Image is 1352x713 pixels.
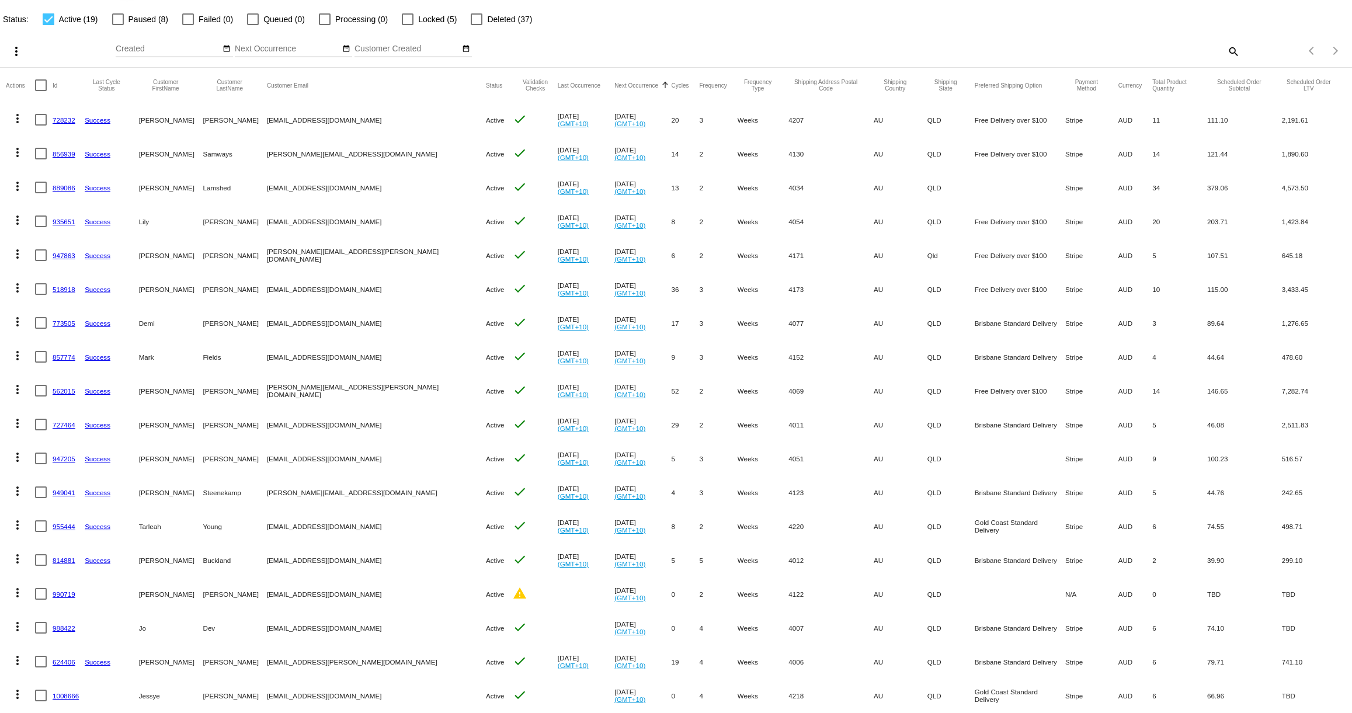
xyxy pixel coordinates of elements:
mat-cell: [DATE] [558,204,614,238]
mat-cell: Brisbane Standard Delivery [975,306,1065,340]
mat-cell: 3 [699,103,737,137]
mat-cell: Stripe [1065,408,1118,441]
mat-cell: 34 [1152,171,1207,204]
mat-cell: AUD [1118,171,1153,204]
mat-cell: Demi [139,306,203,340]
mat-cell: 9 [671,340,699,374]
mat-cell: [EMAIL_ADDRESS][DOMAIN_NAME] [267,509,486,543]
mat-cell: Weeks [738,441,789,475]
mat-cell: [PERSON_NAME][EMAIL_ADDRESS][DOMAIN_NAME] [267,137,486,171]
mat-cell: 10 [1152,272,1207,306]
mat-cell: Free Delivery over $100 [975,272,1065,306]
mat-cell: 5 [1152,408,1207,441]
mat-cell: 3 [699,340,737,374]
mat-cell: AU [874,272,927,306]
mat-cell: [DATE] [558,475,614,509]
mat-cell: [DATE] [558,509,614,543]
mat-cell: 7,282.74 [1282,374,1346,408]
mat-cell: [PERSON_NAME] [203,306,267,340]
mat-cell: [PERSON_NAME] [139,171,203,204]
mat-icon: more_vert [11,484,25,498]
mat-icon: more_vert [11,315,25,329]
mat-cell: 11 [1152,103,1207,137]
mat-cell: Brisbane Standard Delivery [975,408,1065,441]
mat-cell: Stripe [1065,306,1118,340]
mat-cell: [EMAIL_ADDRESS][DOMAIN_NAME] [267,171,486,204]
mat-cell: 89.64 [1207,306,1282,340]
mat-cell: [DATE] [614,306,671,340]
a: Success [85,387,110,395]
mat-cell: Lily [139,204,203,238]
mat-cell: Tarleah [139,509,203,543]
mat-cell: 478.60 [1282,340,1346,374]
a: (GMT+10) [614,289,645,297]
mat-icon: more_vert [11,145,25,159]
mat-cell: 46.08 [1207,408,1282,441]
mat-cell: 14 [1152,137,1207,171]
mat-cell: QLD [927,171,975,204]
a: (GMT+10) [558,289,589,297]
mat-cell: 4 [671,475,699,509]
mat-cell: Stripe [1065,374,1118,408]
mat-cell: AU [874,408,927,441]
button: Change sorting for ShippingPostcode [788,79,863,92]
a: (GMT+10) [558,425,589,432]
mat-cell: [DATE] [614,103,671,137]
a: Success [85,489,110,496]
mat-cell: 645.18 [1282,238,1346,272]
a: (GMT+10) [558,187,589,195]
a: 949041 [53,489,75,496]
mat-cell: AUD [1118,340,1153,374]
a: 947863 [53,252,75,259]
mat-cell: Weeks [738,238,789,272]
mat-cell: AU [874,441,927,475]
mat-cell: AU [874,103,927,137]
mat-cell: [PERSON_NAME][EMAIL_ADDRESS][PERSON_NAME][DOMAIN_NAME] [267,374,486,408]
mat-cell: 242.65 [1282,475,1346,509]
mat-cell: [PERSON_NAME] [203,374,267,408]
mat-cell: 2,191.61 [1282,103,1346,137]
mat-cell: 20 [1152,204,1207,238]
a: (GMT+10) [558,391,589,398]
button: Change sorting for ShippingCountry [874,79,917,92]
mat-cell: [DATE] [614,509,671,543]
mat-cell: Fields [203,340,267,374]
mat-cell: Brisbane Standard Delivery [975,475,1065,509]
mat-cell: 2,511.83 [1282,408,1346,441]
mat-cell: Free Delivery over $100 [975,204,1065,238]
mat-cell: [DATE] [558,306,614,340]
mat-cell: Stripe [1065,137,1118,171]
mat-cell: 3 [1152,306,1207,340]
a: 856939 [53,150,75,158]
mat-cell: 111.10 [1207,103,1282,137]
mat-cell: Stripe [1065,340,1118,374]
mat-icon: more_vert [11,213,25,227]
mat-icon: date_range [223,44,231,54]
mat-cell: 203.71 [1207,204,1282,238]
a: (GMT+10) [614,154,645,161]
a: 857774 [53,353,75,361]
mat-cell: Stripe [1065,272,1118,306]
mat-cell: 4034 [788,171,874,204]
a: (GMT+10) [614,255,645,263]
mat-cell: QLD [927,103,975,137]
button: Change sorting for Cycles [671,82,689,89]
mat-cell: Free Delivery over $100 [975,103,1065,137]
mat-cell: 2 [699,238,737,272]
mat-cell: 8 [671,204,699,238]
mat-cell: Weeks [738,204,789,238]
mat-cell: 5 [1152,475,1207,509]
mat-icon: more_vert [11,179,25,193]
mat-cell: AUD [1118,306,1153,340]
button: Change sorting for LastProcessingCycleId [85,79,128,92]
mat-cell: [DATE] [614,475,671,509]
mat-cell: [EMAIL_ADDRESS][DOMAIN_NAME] [267,204,486,238]
mat-cell: 14 [1152,374,1207,408]
input: Created [116,44,221,54]
a: (GMT+10) [614,120,645,127]
mat-cell: [PERSON_NAME] [203,408,267,441]
mat-cell: Weeks [738,171,789,204]
mat-cell: 29 [671,408,699,441]
button: Change sorting for CustomerFirstName [139,79,193,92]
mat-cell: AU [874,306,927,340]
